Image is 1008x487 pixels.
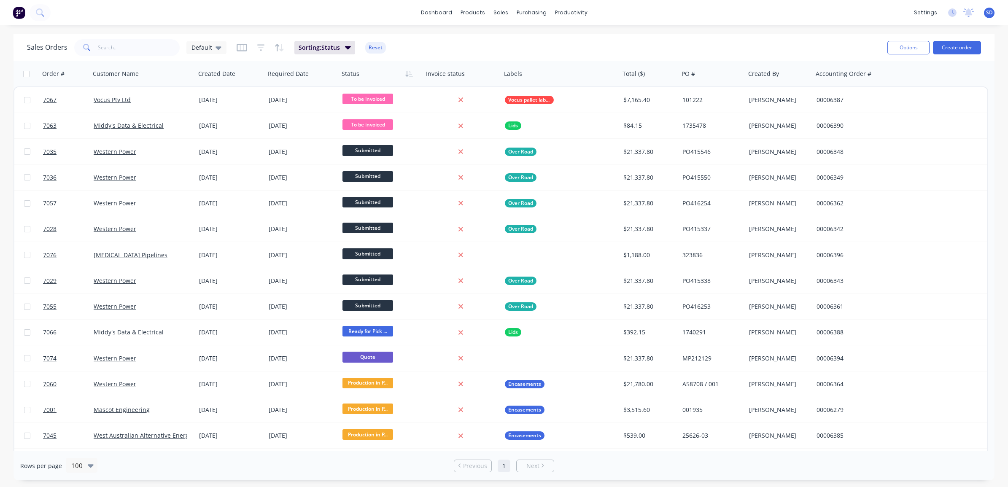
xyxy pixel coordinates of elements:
span: 7045 [43,431,57,440]
span: 7063 [43,121,57,130]
div: $21,780.00 [623,380,673,388]
span: Encasements [508,431,541,440]
button: Reset [365,42,386,54]
span: Submitted [342,145,393,156]
div: $21,337.80 [623,225,673,233]
div: [DATE] [269,96,336,104]
a: 7057 [43,191,94,216]
span: 7074 [43,354,57,363]
button: Create order [933,41,981,54]
span: Default [191,43,212,52]
button: Lids [505,328,521,336]
span: Encasements [508,380,541,388]
div: [DATE] [199,431,262,440]
span: Submitted [342,223,393,233]
div: 00006390 [817,121,910,130]
div: PO415550 [682,173,739,182]
div: PO415338 [682,277,739,285]
div: Labels [504,70,522,78]
div: [PERSON_NAME] [749,406,807,414]
div: 00006364 [817,380,910,388]
div: PO416253 [682,302,739,311]
a: Western Power [94,199,136,207]
a: Vocus Pty Ltd [94,96,131,104]
div: PO416254 [682,199,739,207]
span: 7057 [43,199,57,207]
span: Submitted [342,300,393,311]
div: 00006362 [817,199,910,207]
div: [PERSON_NAME] [749,277,807,285]
span: Submitted [342,171,393,182]
div: Customer Name [93,70,139,78]
button: Encasements [505,406,544,414]
button: Encasements [505,380,544,388]
div: 00006387 [817,96,910,104]
a: Western Power [94,302,136,310]
span: Over Road [508,199,533,207]
div: sales [489,6,512,19]
div: [PERSON_NAME] [749,328,807,336]
a: 7001 [43,397,94,422]
span: Vocus pallet label required [508,96,550,104]
span: Submitted [342,197,393,207]
span: Over Road [508,148,533,156]
div: [DATE] [199,251,262,259]
div: [DATE] [269,406,336,414]
a: 7055 [43,294,94,319]
span: Submitted [342,248,393,259]
div: [DATE] [199,354,262,363]
span: 7066 [43,328,57,336]
button: Vocus pallet label required [505,96,554,104]
span: Over Road [508,277,533,285]
div: $21,337.80 [623,173,673,182]
div: [PERSON_NAME] [749,431,807,440]
span: Lids [508,328,518,336]
div: [PERSON_NAME] [749,225,807,233]
button: Over Road [505,199,536,207]
a: 7060 [43,371,94,397]
div: Status [342,70,359,78]
div: 00006279 [817,406,910,414]
div: [PERSON_NAME] [749,251,807,259]
span: 7060 [43,380,57,388]
div: products [456,6,489,19]
div: 25626-03 [682,431,739,440]
div: $84.15 [623,121,673,130]
div: A58708 / 001 [682,380,739,388]
div: 001935 [682,406,739,414]
button: Lids [505,121,521,130]
div: [DATE] [269,277,336,285]
span: 7055 [43,302,57,311]
button: Over Road [505,302,536,311]
span: To be invoiced [342,119,393,130]
button: Encasements [505,431,544,440]
span: Rows per page [20,462,62,470]
div: PO415546 [682,148,739,156]
span: Over Road [508,302,533,311]
div: $539.00 [623,431,673,440]
span: Submitted [342,274,393,285]
h1: Sales Orders [27,43,67,51]
span: Over Road [508,225,533,233]
div: [DATE] [199,380,262,388]
button: Over Road [505,148,536,156]
span: 7028 [43,225,57,233]
div: 00006396 [817,251,910,259]
a: Western Power [94,225,136,233]
input: Search... [98,39,180,56]
div: [PERSON_NAME] [749,199,807,207]
div: Accounting Order # [816,70,871,78]
div: [DATE] [199,277,262,285]
button: Over Road [505,173,536,182]
div: [DATE] [269,173,336,182]
a: 7028 [43,216,94,242]
a: 7066 [43,320,94,345]
div: $21,337.80 [623,302,673,311]
a: Page 1 is your current page [498,460,510,472]
span: Next [526,462,539,470]
span: Sorting: Status [299,43,340,52]
a: 7045 [43,423,94,448]
div: [PERSON_NAME] [749,380,807,388]
a: Western Power [94,354,136,362]
div: $21,337.80 [623,148,673,156]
